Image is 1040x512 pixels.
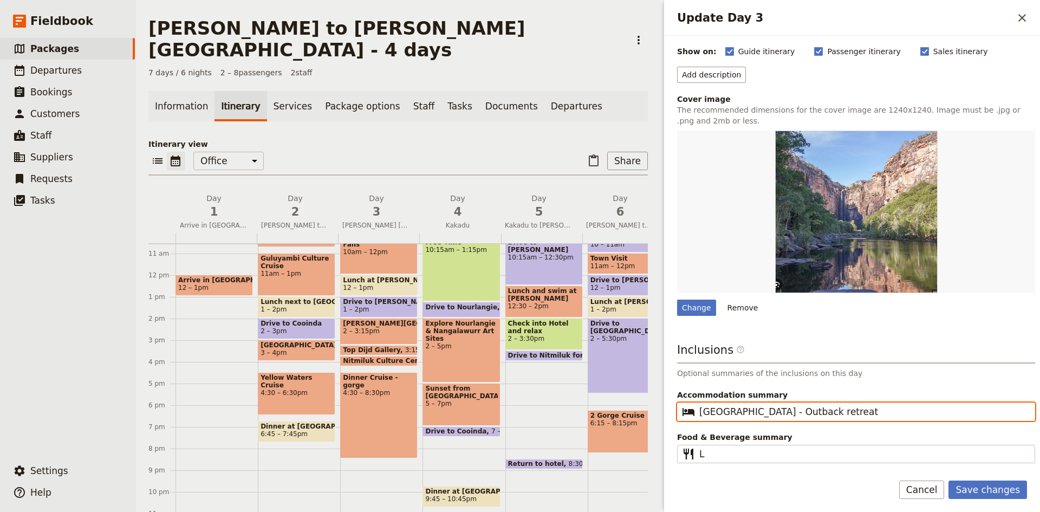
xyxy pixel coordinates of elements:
[590,306,616,313] span: 1 – 2pm
[677,300,716,316] div: Change
[343,298,415,306] span: Drive to [PERSON_NAME]
[220,67,282,78] span: 2 – 8 passengers
[419,221,496,230] span: Kakadu
[148,401,175,410] div: 6 pm
[30,465,68,476] span: Settings
[677,10,1013,26] h2: Update Day 3
[343,389,415,397] span: 4:30 – 8:30pm
[425,246,497,254] span: 10:15am – 1:15pm
[677,105,1035,126] p: The recommended dimensions for the cover image are 1240x1240. Image must be .jpg or .png and 2mb ...
[343,374,415,389] span: Dinner Cruise - gorge
[407,91,441,121] a: Staff
[508,335,580,342] span: 2 – 3:30pm
[257,193,338,233] button: Day2[PERSON_NAME] to Kakadu
[261,204,329,220] span: 2
[775,131,938,293] img: https://d33jgr8dhgav85.cloudfront.net/66e290801d149809c2290ed3/67bfdd670ec64ec78fa5748a?Expires=1...
[479,91,544,121] a: Documents
[30,152,73,163] span: Suppliers
[148,139,648,150] p: Itinerary view
[422,318,500,383] div: Explore Nourlangie & Nangalawurr Art Sites2 – 5pm
[343,276,415,284] span: Lunch at [PERSON_NAME][GEOGRAPHIC_DATA]
[343,320,415,327] span: [PERSON_NAME][GEOGRAPHIC_DATA]
[425,342,497,350] span: 2 – 5pm
[590,298,662,306] span: Lunch at [PERSON_NAME][GEOGRAPHIC_DATA][PERSON_NAME]
[677,67,746,83] button: Add description
[933,46,988,57] span: Sales itinerary
[261,270,333,277] span: 11am – 1pm
[258,318,335,339] div: Drive to Cooinda2 – 3pm
[736,345,745,358] span: ​
[340,318,418,345] div: [PERSON_NAME][GEOGRAPHIC_DATA]2 – 3:15pm
[261,298,333,306] span: Lunch next to [GEOGRAPHIC_DATA]
[590,262,635,270] span: 11am – 12pm
[682,405,695,418] span: ​
[342,204,411,220] span: 3
[422,426,500,437] div: Drive to Cooinda7 – 7:30pm
[148,249,175,258] div: 11 am
[508,320,580,335] span: Check into Hotel and relax
[736,345,745,354] span: ​
[148,379,175,388] div: 5 pm
[30,87,72,98] span: Bookings
[178,284,209,291] span: 12 – 1pm
[148,358,175,366] div: 4 pm
[422,237,500,301] div: Free Time10:15am – 1:15pm
[588,253,665,274] div: Town Visit11am – 12pm
[267,91,319,121] a: Services
[425,495,476,503] span: 9:45 – 10:45pm
[590,419,662,427] span: 6:15 – 8:15pm
[584,152,603,170] button: Paste itinerary item
[699,405,1028,418] input: Accommodation summary​
[505,318,583,350] div: Check into Hotel and relax2 – 3:30pm
[175,275,253,296] div: Arrive in [GEOGRAPHIC_DATA] - Transfer to Hotel12 – 1pm
[180,193,248,220] h2: Day
[175,193,257,233] button: Day1Arrive in [GEOGRAPHIC_DATA]
[30,65,82,76] span: Departures
[261,423,333,430] span: Dinner at [GEOGRAPHIC_DATA] (Mimis)
[677,94,1035,105] div: Cover image
[1013,9,1031,27] button: Close drawer
[343,284,373,291] span: 12 – 1pm
[340,231,418,274] div: [PERSON_NAME] Falls10am – 12pm
[30,130,52,141] span: Staff
[261,341,333,349] span: [GEOGRAPHIC_DATA]
[340,296,418,317] div: Drive to [PERSON_NAME]1 – 2pm
[590,284,621,291] span: 12 – 1pm
[607,152,648,170] button: Share
[424,193,492,220] h2: Day
[425,400,497,407] span: 5 – 7pm
[590,412,662,419] span: 2 Gorge Cruise
[261,430,308,438] span: 6:45 – 7:45pm
[343,306,369,313] span: 1 – 2pm
[677,390,1035,400] span: Accommodation summary
[424,204,492,220] span: 4
[505,286,583,317] div: Lunch and swim at [PERSON_NAME][GEOGRAPHIC_DATA]12:30 – 2pm
[441,91,479,121] a: Tasks
[508,238,580,254] span: Drive to [PERSON_NAME]
[508,254,580,261] span: 10:15am – 12:30pm
[677,368,1035,379] p: Optional summaries of the inclusions on this day
[425,385,497,400] span: Sunset from [GEOGRAPHIC_DATA]
[148,314,175,323] div: 2 pm
[508,460,569,468] span: Return to hotel
[148,423,175,431] div: 7 pm
[30,43,79,54] span: Packages
[343,346,405,354] span: Top Dijd Gallery
[148,152,167,170] button: List view
[508,352,639,359] span: Drive to Nitmiluk for dinner cruise
[148,17,623,61] h1: [PERSON_NAME] to [PERSON_NAME][GEOGRAPHIC_DATA] - 4 days
[148,488,175,496] div: 10 pm
[425,427,491,435] span: Drive to Cooinda
[30,173,73,184] span: Requests
[30,13,93,29] span: Fieldbook
[30,108,80,119] span: Customers
[419,193,500,233] button: Day4Kakadu
[343,327,415,335] span: 2 – 3:15pm
[422,486,500,507] div: Dinner at [GEOGRAPHIC_DATA]9:45 – 10:45pm
[544,91,609,121] a: Departures
[948,481,1027,499] button: Save changes
[30,487,51,498] span: Help
[422,302,500,317] div: Drive to Nourlangie
[340,345,418,355] div: Top Dijd Gallery3:15 – 3:45pm
[261,320,333,327] span: Drive to Cooinda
